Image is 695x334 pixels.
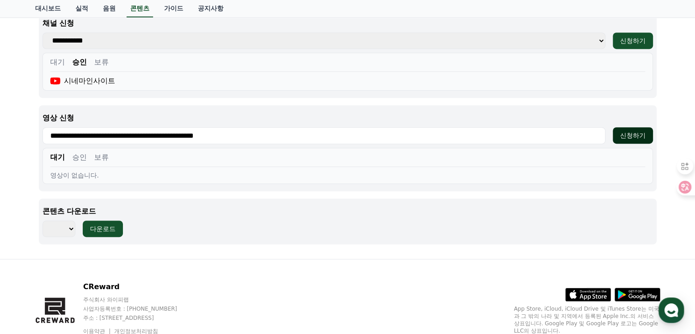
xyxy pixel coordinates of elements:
[620,36,646,45] div: 신청하기
[83,281,195,292] p: CReward
[83,221,123,237] button: 다운로드
[84,272,95,280] span: 대화
[50,171,645,180] div: 영상이 없습니다.
[42,206,653,217] p: 콘텐츠 다운로드
[118,258,175,281] a: 설정
[620,131,646,140] div: 신청하기
[83,296,195,303] p: 주식회사 와이피랩
[141,272,152,279] span: 설정
[83,314,195,322] p: 주소 : [STREET_ADDRESS]
[613,127,653,144] button: 신청하기
[94,152,109,163] button: 보류
[42,113,653,124] p: 영상 신청
[613,32,653,49] button: 신청하기
[50,152,65,163] button: 대기
[90,224,116,233] div: 다운로드
[72,152,87,163] button: 승인
[50,75,116,86] div: 시네마인사이트
[42,18,653,29] p: 채널 신청
[3,258,60,281] a: 홈
[94,57,109,68] button: 보류
[29,272,34,279] span: 홈
[72,57,87,68] button: 승인
[50,57,65,68] button: 대기
[83,305,195,312] p: 사업자등록번호 : [PHONE_NUMBER]
[60,258,118,281] a: 대화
